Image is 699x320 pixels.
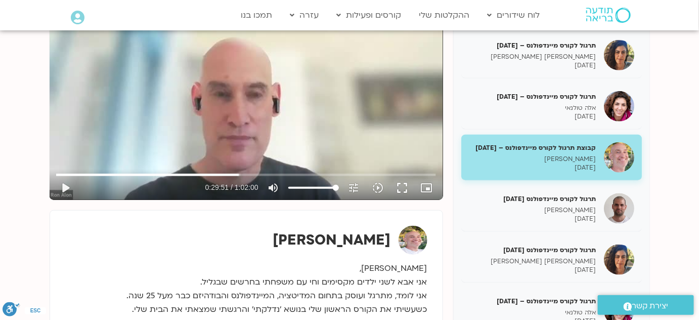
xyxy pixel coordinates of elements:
[469,41,596,50] h5: תרגול לקורס מיינדפולנס – [DATE]
[469,104,596,112] p: אלה טולנאי
[469,112,596,121] p: [DATE]
[414,6,475,25] a: ההקלטות שלי
[65,262,427,275] div: [PERSON_NAME],
[65,289,427,303] div: אני לומד, מתרגל ועוסק בתחום המדיטציה, המיינדפולנס והבודהיזם כבר מעל 25 שנה.
[469,61,596,70] p: [DATE]
[469,215,596,223] p: [DATE]
[469,143,596,152] h5: קבוצת תרגול לקורס מיינדפולנס – [DATE]
[469,92,596,101] h5: תרגול לקורס מיינדפולנס – [DATE]
[469,266,596,274] p: [DATE]
[632,299,669,313] span: יצירת קשר
[469,297,596,306] h5: תרגול לקורס מיינדפולנס – [DATE]
[332,6,407,25] a: קורסים ופעילות
[586,8,631,23] img: תודעה בריאה
[604,245,634,275] img: תרגול לקורס מיינדפולנס 3.7.25
[469,206,596,215] p: [PERSON_NAME]
[604,91,634,122] img: תרגול לקורס מיינדפולנס – 29/06/25
[598,295,694,315] a: יצירת קשר
[469,257,596,266] p: [PERSON_NAME] [PERSON_NAME]
[604,193,634,224] img: תרגול לקורס מיינדפולנס 2.7.25
[469,194,596,204] h5: תרגול לקורס מיינדפולנס [DATE]
[469,164,596,172] p: [DATE]
[604,40,634,70] img: תרגול לקורס מיינדפולנס – 26/6/25
[65,303,427,316] div: כשעשיתי את הקורס הראשון שלי בנושא 'נדלקתי' והרגשתי שמצאתי את הבית שלי.
[604,142,634,173] img: קבוצת תרגול לקורס מיינדפולנס – 1/7/25
[399,226,427,255] img: רון אלון
[285,6,324,25] a: עזרה
[469,155,596,164] p: [PERSON_NAME]
[469,53,596,61] p: [PERSON_NAME] [PERSON_NAME]
[273,230,391,250] strong: [PERSON_NAME]
[65,275,427,289] div: אני אבא לשני ילדים מקסימים וחי עם משפחתי בחרשים שבגליל.
[483,6,545,25] a: לוח שידורים
[236,6,278,25] a: תמכו בנו
[469,308,596,317] p: אלה טולנאי
[469,246,596,255] h5: תרגול לקורס מיינדפולנס [DATE]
